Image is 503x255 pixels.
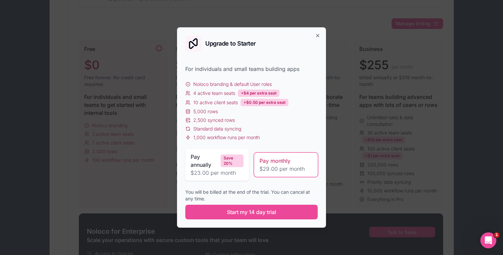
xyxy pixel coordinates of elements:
[227,208,276,216] span: Start my 14 day trial
[185,205,318,219] button: Start my 14 day trial
[221,154,244,167] div: Save 20%
[193,134,260,141] span: 1,000 workflow runs per month
[193,117,235,124] span: 2,500 synced rows
[185,65,318,73] div: For individuals and small teams building apps
[193,90,235,97] span: 4 active team seats
[259,165,312,173] span: $29.00 per month
[241,99,288,106] div: +$0.50 per extra seat
[494,232,499,238] span: 1
[480,232,496,248] iframe: Intercom live chat
[259,157,290,165] span: Pay monthly
[238,90,279,97] div: +$4 per extra seat
[205,41,256,47] h2: Upgrade to Starter
[191,169,244,177] span: $23.00 per month
[193,108,218,115] span: 5,000 rows
[185,189,318,202] div: You will be billed at the end of the trial. You can cancel at any time.
[193,126,241,132] span: Standard data syncing
[191,153,218,169] span: Pay annually
[193,99,238,106] span: 10 active client seats
[193,81,272,88] span: Noloco branding & default User roles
